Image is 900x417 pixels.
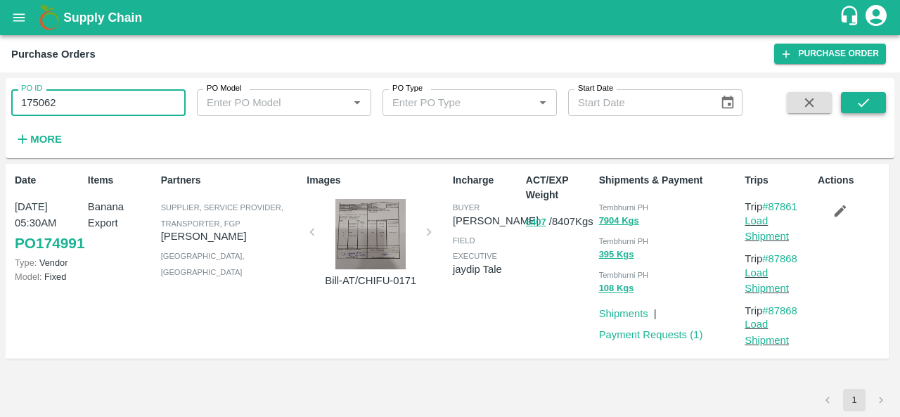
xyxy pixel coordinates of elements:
p: Banana Export [88,199,155,231]
p: [PERSON_NAME] [161,229,302,244]
span: [GEOGRAPHIC_DATA] , [GEOGRAPHIC_DATA] [161,252,245,276]
a: Load Shipment [745,319,789,345]
p: Vendor [15,256,82,269]
button: 8407 [526,214,546,231]
p: Trip [745,251,812,267]
button: 7904 Kgs [599,213,639,229]
div: customer-support [839,5,863,30]
p: ACT/EXP Weight [526,173,593,203]
span: Tembhurni PH [599,271,649,279]
p: Partners [161,173,302,188]
span: Tembhurni PH [599,237,649,245]
p: Items [88,173,155,188]
button: Choose date [714,89,741,116]
b: Supply Chain [63,11,142,25]
p: Images [307,173,447,188]
input: Enter PO Type [387,94,511,112]
span: Tembhurni PH [599,203,649,212]
span: buyer [453,203,480,212]
p: Trip [745,199,812,214]
label: Start Date [578,83,613,94]
button: page 1 [843,389,866,411]
a: Shipments [599,308,648,319]
p: Date [15,173,82,188]
nav: pagination navigation [814,389,894,411]
p: / 8407 Kgs [526,214,593,230]
div: Purchase Orders [11,45,96,63]
button: Open [348,94,366,112]
a: Load Shipment [745,267,789,294]
a: PO174991 [15,231,84,256]
label: PO ID [21,83,42,94]
img: logo [35,4,63,32]
span: field executive [453,236,497,260]
label: PO Type [392,83,423,94]
input: Enter PO Model [201,94,326,112]
p: Bill-AT/CHIFU-0171 [318,273,423,288]
a: Supply Chain [63,8,839,27]
a: #87861 [762,201,797,212]
p: [DATE] 05:30AM [15,199,82,231]
p: Shipments & Payment [599,173,740,188]
button: 395 Kgs [599,247,634,263]
button: More [11,127,65,151]
input: Start Date [568,89,709,116]
p: Fixed [15,270,82,283]
span: Model: [15,271,41,282]
a: Load Shipment [745,215,789,242]
strong: More [30,134,62,145]
button: open drawer [3,1,35,34]
a: Purchase Order [774,44,886,64]
div: account of current user [863,3,889,32]
span: Supplier, Service Provider, Transporter, FGP [161,203,283,227]
p: jaydip Tale [453,262,520,277]
label: PO Model [207,83,242,94]
a: #87868 [762,253,797,264]
input: Enter PO ID [11,89,186,116]
p: Actions [818,173,885,188]
button: 108 Kgs [599,281,634,297]
p: Incharge [453,173,520,188]
p: Trip [745,303,812,319]
p: [PERSON_NAME] [453,213,539,229]
a: #87868 [762,305,797,316]
p: Trips [745,173,812,188]
div: | [648,300,657,321]
span: Type: [15,257,37,268]
button: Open [534,94,552,112]
a: Payment Requests (1) [599,329,703,340]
